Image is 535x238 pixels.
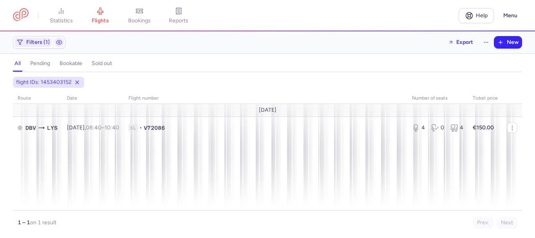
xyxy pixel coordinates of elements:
time: 10:40 [105,124,119,131]
span: [DATE], [67,124,119,131]
span: St-Exupéry, Lyon, France [47,124,58,132]
span: flight IDs: 1453403152 [16,78,72,86]
a: CitizenPlane red outlined logo [13,8,29,23]
a: statistics [42,7,81,24]
button: Next [497,217,517,229]
span: V72086 [144,124,165,132]
span: [DATE] [259,107,277,113]
span: Help [476,13,488,18]
button: Menu [499,8,522,23]
div: 4 [412,124,425,132]
span: Export [456,39,473,45]
th: Ticket price [468,93,502,104]
div: 4 [450,124,463,132]
th: date [62,93,124,104]
h4: sold out [92,60,112,67]
time: 08:40 [86,124,101,131]
strong: 1 – 1 [18,219,30,226]
h4: pending [30,60,50,67]
span: statistics [50,17,73,24]
span: New [507,39,519,45]
button: New [494,36,522,48]
th: Flight number [124,93,407,104]
div: 0 [431,124,444,132]
span: on 1 result [30,219,56,226]
span: Dubrovnik, Dubrovnik, Croatia [25,124,36,132]
a: reports [159,7,198,24]
a: Help [459,8,494,23]
span: • [139,124,142,132]
span: bookings [128,17,151,24]
strong: €150.00 [473,124,494,131]
th: number of seats [407,93,468,104]
button: Prev. [473,217,493,229]
th: route [13,93,62,104]
button: Filters (1) [13,36,53,48]
span: – [86,124,119,131]
span: reports [169,17,188,24]
span: flights [92,17,109,24]
a: flights [81,7,120,24]
span: 1L [128,124,138,132]
h4: all [14,60,21,67]
a: bookings [120,7,159,24]
button: Export [443,36,478,49]
h4: bookable [60,60,82,67]
span: Filters (1) [26,39,50,45]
